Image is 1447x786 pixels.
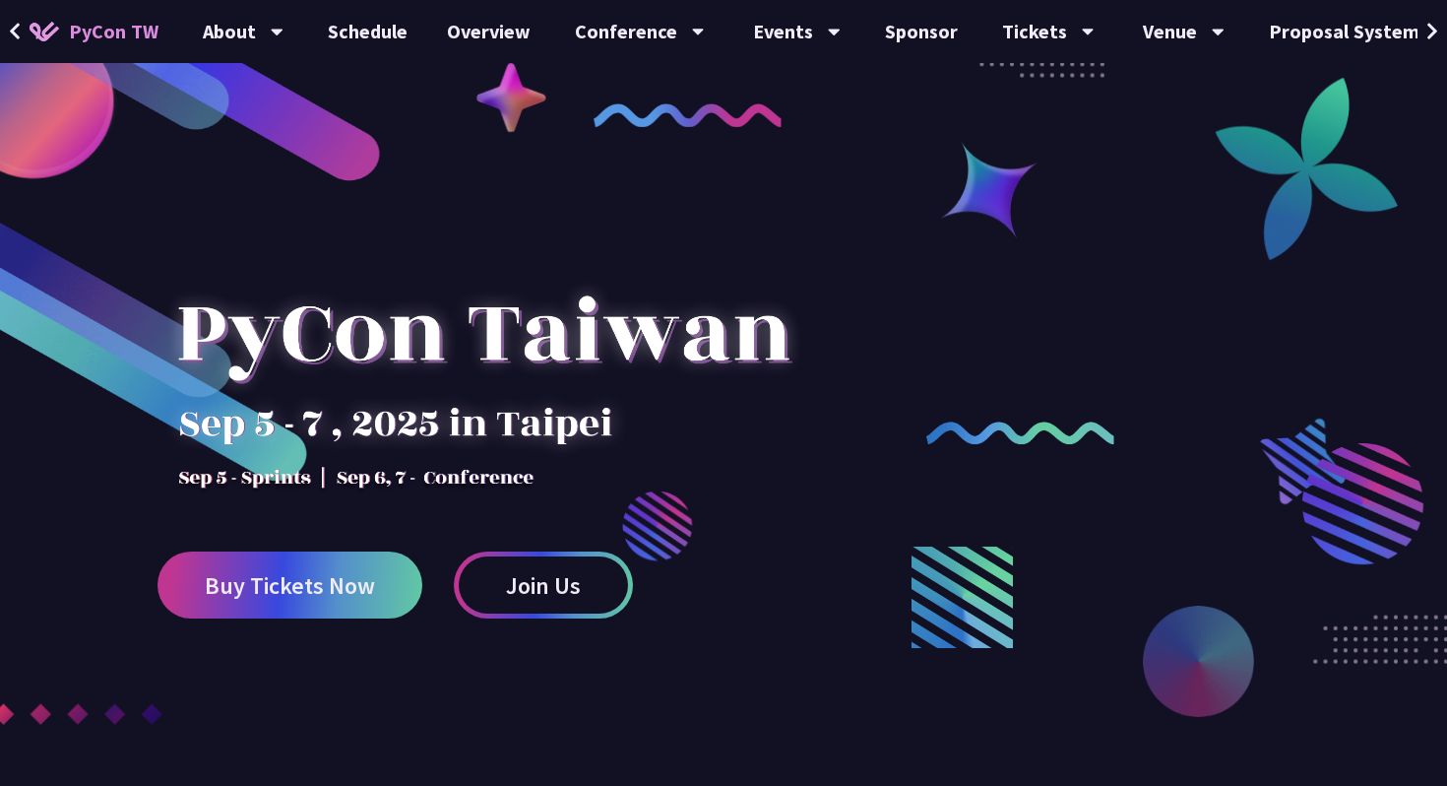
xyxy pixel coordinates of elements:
[926,422,1114,445] img: curly-2.e802c9f.png
[594,103,782,127] img: curly-1.ebdbada.png
[10,7,178,56] a: PyCon TW
[157,552,422,619] a: Buy Tickets Now
[69,17,158,46] span: PyCon TW
[205,573,375,598] span: Buy Tickets Now
[454,552,633,619] a: Join Us
[506,573,581,598] span: Join Us
[30,22,59,41] img: Home icon of PyCon TW 2025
